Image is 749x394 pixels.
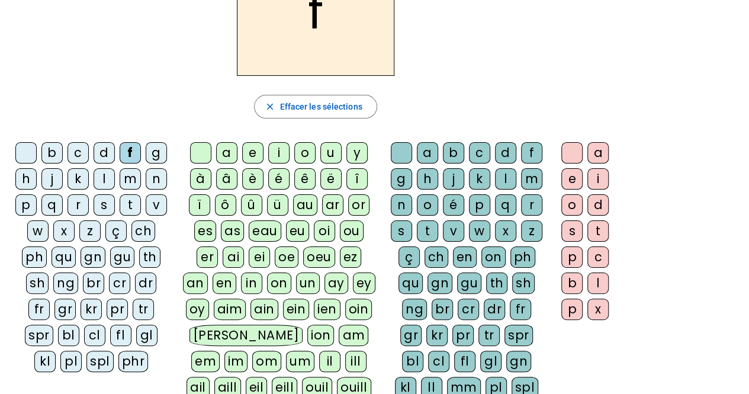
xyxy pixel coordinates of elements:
[495,168,516,190] div: l
[136,325,157,346] div: gl
[296,273,320,294] div: un
[561,220,583,242] div: s
[469,220,490,242] div: w
[86,351,114,372] div: spl
[443,194,464,216] div: é
[215,194,236,216] div: ô
[469,168,490,190] div: k
[94,142,115,164] div: d
[27,220,49,242] div: w
[443,142,464,164] div: b
[345,299,372,320] div: oin
[506,351,531,372] div: gn
[521,194,542,216] div: r
[53,273,78,294] div: ng
[417,142,438,164] div: a
[417,194,438,216] div: o
[340,246,361,268] div: ez
[495,142,516,164] div: d
[41,194,63,216] div: q
[346,168,368,190] div: î
[457,273,481,294] div: gu
[268,168,290,190] div: é
[458,299,479,320] div: cr
[587,168,609,190] div: i
[118,351,149,372] div: phr
[345,351,367,372] div: ill
[417,220,438,242] div: t
[484,299,505,320] div: dr
[120,194,141,216] div: t
[216,142,237,164] div: a
[190,168,211,190] div: à
[67,142,89,164] div: c
[26,273,49,294] div: sh
[241,273,262,294] div: in
[267,273,291,294] div: on
[432,299,453,320] div: br
[54,299,76,320] div: gr
[294,168,316,190] div: ê
[391,194,412,216] div: n
[189,325,303,346] div: [PERSON_NAME]
[146,142,167,164] div: g
[41,168,63,190] div: j
[135,273,156,294] div: dr
[480,351,502,372] div: gl
[186,299,209,320] div: oy
[504,325,533,346] div: spr
[58,325,79,346] div: bl
[453,246,477,268] div: en
[250,299,278,320] div: ain
[79,220,101,242] div: z
[94,194,115,216] div: s
[353,273,375,294] div: ey
[454,351,475,372] div: fl
[339,325,368,346] div: am
[495,220,516,242] div: x
[319,351,340,372] div: il
[587,246,609,268] div: c
[224,351,247,372] div: im
[320,142,342,164] div: u
[320,168,342,190] div: ë
[214,299,246,320] div: aim
[561,194,583,216] div: o
[131,220,155,242] div: ch
[426,325,448,346] div: kr
[189,194,210,216] div: ï
[510,246,535,268] div: ph
[561,273,583,294] div: b
[324,273,348,294] div: ay
[427,273,452,294] div: gn
[495,194,516,216] div: q
[28,299,50,320] div: fr
[587,194,609,216] div: d
[109,273,130,294] div: cr
[264,101,275,112] mat-icon: close
[398,273,423,294] div: qu
[110,325,131,346] div: fl
[252,351,281,372] div: om
[521,220,542,242] div: z
[293,194,317,216] div: au
[443,220,464,242] div: v
[268,142,290,164] div: i
[41,142,63,164] div: b
[561,299,583,320] div: p
[267,194,288,216] div: ü
[402,299,427,320] div: ng
[60,351,82,372] div: pl
[254,95,377,118] button: Effacer les sélections
[391,220,412,242] div: s
[452,325,474,346] div: pr
[216,168,237,190] div: â
[191,351,220,372] div: em
[286,351,314,372] div: um
[561,168,583,190] div: e
[391,168,412,190] div: g
[587,299,609,320] div: x
[486,273,507,294] div: th
[587,273,609,294] div: l
[83,273,104,294] div: br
